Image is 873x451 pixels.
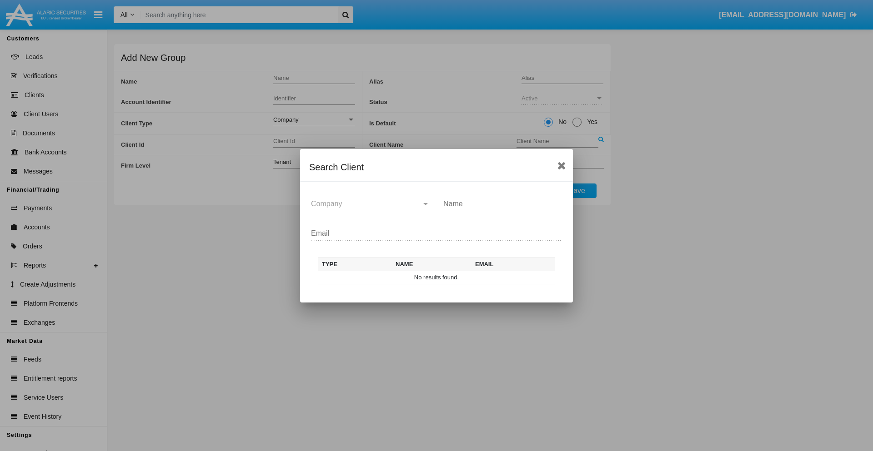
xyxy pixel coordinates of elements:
th: Name [392,257,472,271]
div: Search Client [309,160,564,174]
th: Email [472,257,555,271]
td: No results found. [318,271,555,284]
th: Type [318,257,392,271]
span: Company [311,200,342,208]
